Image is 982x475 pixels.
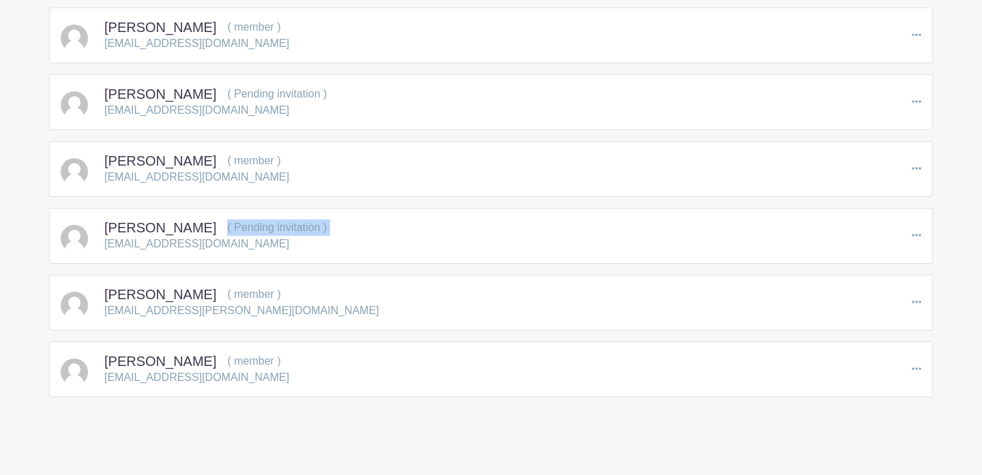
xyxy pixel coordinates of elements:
p: [EMAIL_ADDRESS][DOMAIN_NAME] [104,102,289,119]
img: default-ce2991bfa6775e67f084385cd625a349d9dcbb7a52a09fb2fda1e96e2d18dcdb.png [61,158,88,185]
img: default-ce2991bfa6775e67f084385cd625a349d9dcbb7a52a09fb2fda1e96e2d18dcdb.png [61,25,88,52]
span: ( Pending invitation ) [227,221,327,233]
h5: [PERSON_NAME] [104,219,216,236]
h5: [PERSON_NAME] [104,353,216,369]
img: default-ce2991bfa6775e67f084385cd625a349d9dcbb7a52a09fb2fda1e96e2d18dcdb.png [61,292,88,319]
img: default-ce2991bfa6775e67f084385cd625a349d9dcbb7a52a09fb2fda1e96e2d18dcdb.png [61,358,88,386]
span: ( Pending invitation ) [227,88,327,99]
p: [EMAIL_ADDRESS][DOMAIN_NAME] [104,369,289,386]
p: [EMAIL_ADDRESS][PERSON_NAME][DOMAIN_NAME] [104,303,379,319]
span: ( member ) [227,355,280,367]
img: default-ce2991bfa6775e67f084385cd625a349d9dcbb7a52a09fb2fda1e96e2d18dcdb.png [61,91,88,119]
span: ( member ) [227,21,280,33]
h5: [PERSON_NAME] [104,86,216,102]
h5: [PERSON_NAME] [104,19,216,35]
h5: [PERSON_NAME] [104,153,216,169]
span: ( member ) [227,155,280,166]
p: [EMAIL_ADDRESS][DOMAIN_NAME] [104,236,289,252]
h5: [PERSON_NAME] [104,286,216,303]
p: [EMAIL_ADDRESS][DOMAIN_NAME] [104,35,289,52]
img: default-ce2991bfa6775e67f084385cd625a349d9dcbb7a52a09fb2fda1e96e2d18dcdb.png [61,225,88,252]
p: [EMAIL_ADDRESS][DOMAIN_NAME] [104,169,289,185]
span: ( member ) [227,288,280,300]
